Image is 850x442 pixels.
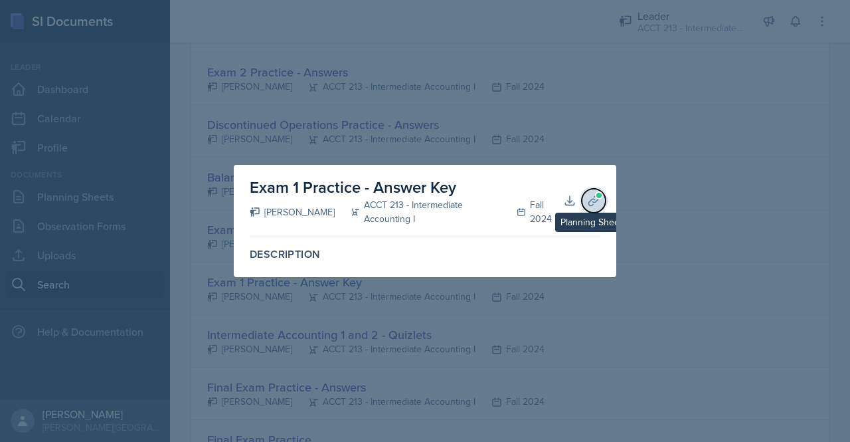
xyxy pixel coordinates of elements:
div: ACCT 213 - Intermediate Accounting I [335,198,501,226]
h2: Exam 1 Practice - Answer Key [250,175,563,199]
div: Fall 2024 [501,198,563,226]
button: Planning Sheets [582,189,606,213]
div: [PERSON_NAME] [250,205,335,219]
label: Description [250,248,600,261]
